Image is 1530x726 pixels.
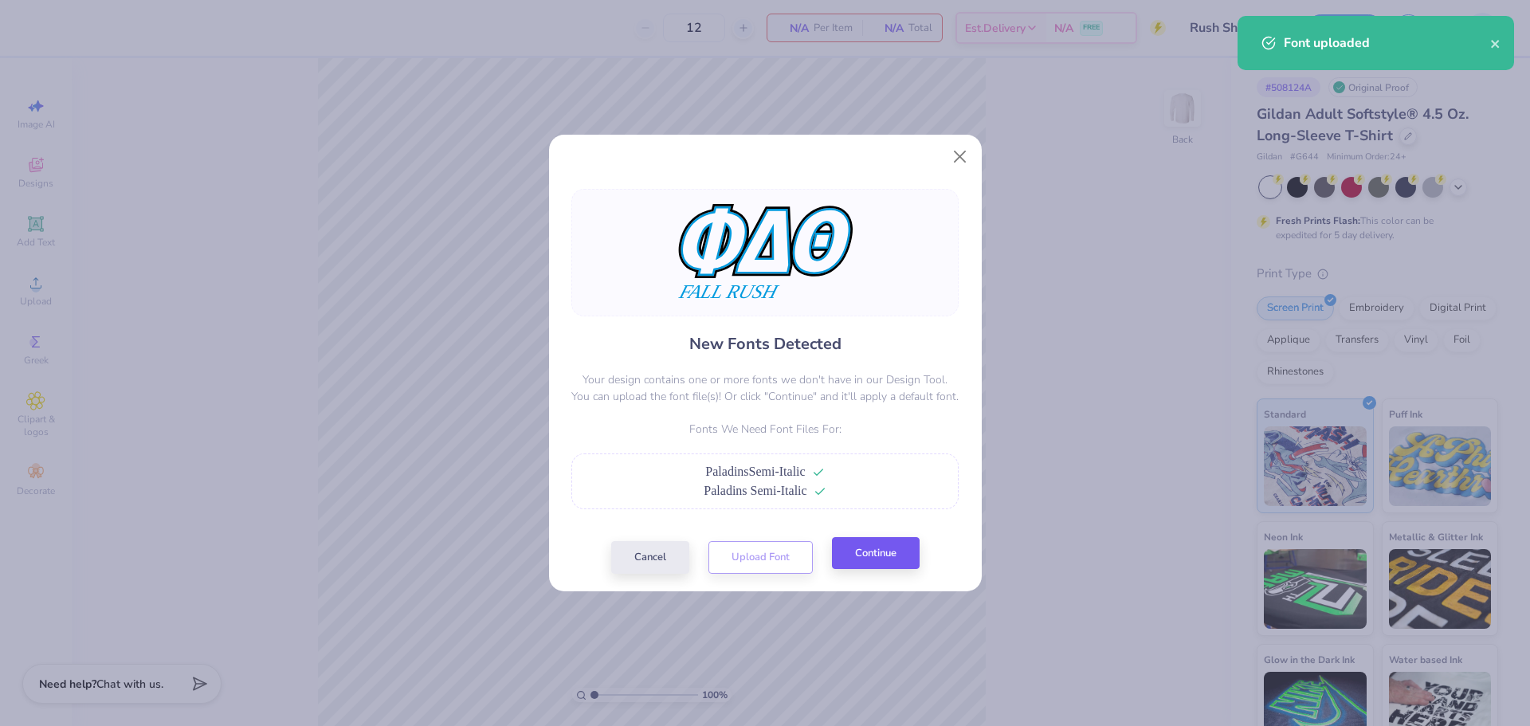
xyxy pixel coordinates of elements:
h4: New Fonts Detected [689,332,841,355]
div: Font uploaded [1284,33,1490,53]
button: close [1490,33,1501,53]
button: Continue [832,537,920,570]
span: Paladins Semi-Italic [704,484,806,497]
button: Cancel [611,541,689,574]
button: Close [944,142,975,172]
p: Your design contains one or more fonts we don't have in our Design Tool. You can upload the font ... [571,371,959,405]
span: PaladinsSemi-Italic [705,465,805,478]
p: Fonts We Need Font Files For: [571,421,959,438]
